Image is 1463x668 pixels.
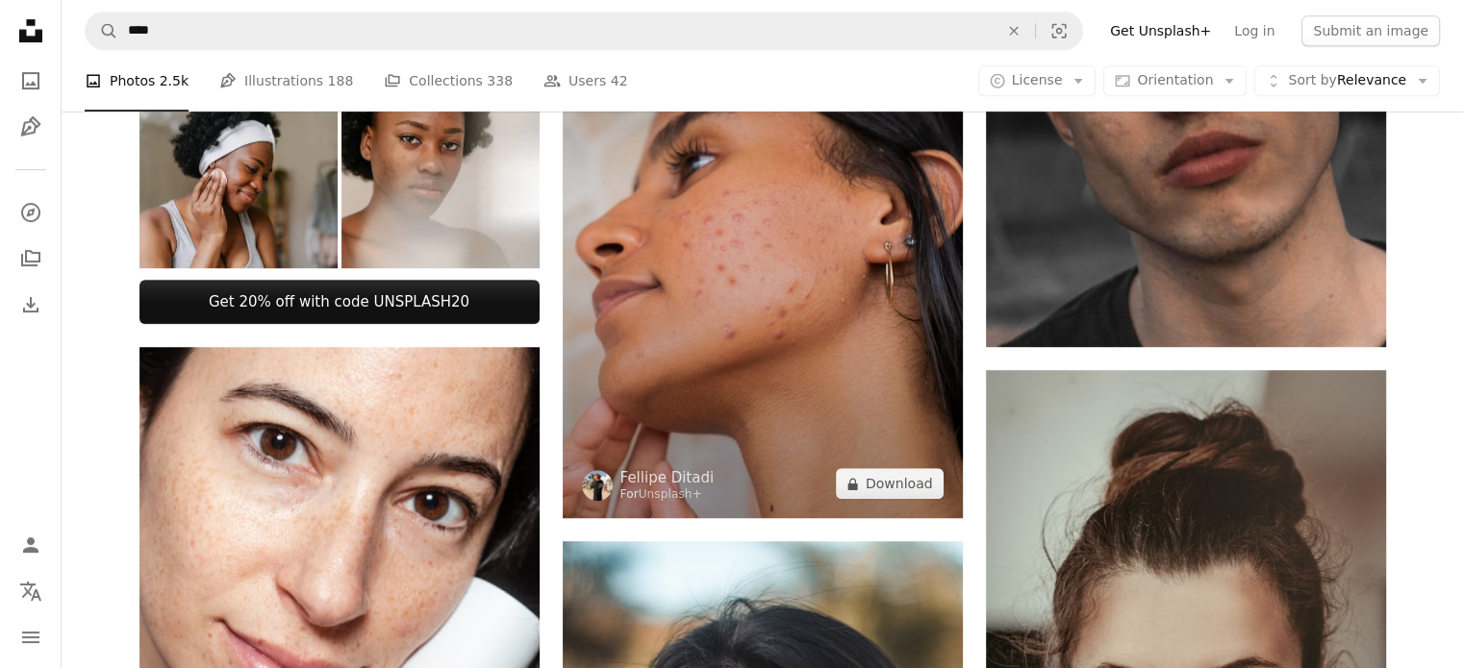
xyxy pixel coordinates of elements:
button: Clear [993,12,1035,49]
img: My beauty routine [139,70,338,268]
a: Photos [12,62,50,100]
button: Orientation [1103,65,1247,96]
span: 42 [611,70,628,91]
span: Relevance [1288,71,1406,90]
form: Find visuals sitewide [85,12,1083,50]
a: Explore [12,193,50,232]
a: a woman with acne on her face [563,210,963,227]
button: Search Unsplash [86,12,118,49]
a: Fellipe Ditadi [620,468,715,487]
a: Collections 338 [384,50,513,111]
a: Log in [1223,15,1286,46]
button: Submit an image [1301,15,1440,46]
img: Go to Fellipe Ditadi's profile [582,470,613,501]
a: Get Unsplash+ [1098,15,1223,46]
span: License [1012,72,1063,87]
span: 188 [328,70,354,91]
a: Unsplash+ [639,487,702,501]
span: 338 [487,70,513,91]
a: Home — Unsplash [12,12,50,54]
a: woman holding Curology bottle [139,637,540,655]
img: Portrait of a young African-American woman [341,70,540,268]
span: Orientation [1137,72,1213,87]
a: Illustrations [12,108,50,146]
button: Visual search [1036,12,1082,49]
div: For [620,487,715,503]
button: License [978,65,1097,96]
a: Log in / Sign up [12,526,50,564]
button: Menu [12,618,50,656]
a: Download History [12,285,50,324]
a: Get 20% off with code UNSPLASH20 [139,280,540,324]
button: Download [836,468,944,499]
a: Collections [12,239,50,278]
button: Sort byRelevance [1254,65,1440,96]
span: Sort by [1288,72,1336,87]
a: Illustrations 188 [219,50,353,111]
a: Users 42 [543,50,628,111]
button: Language [12,572,50,610]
